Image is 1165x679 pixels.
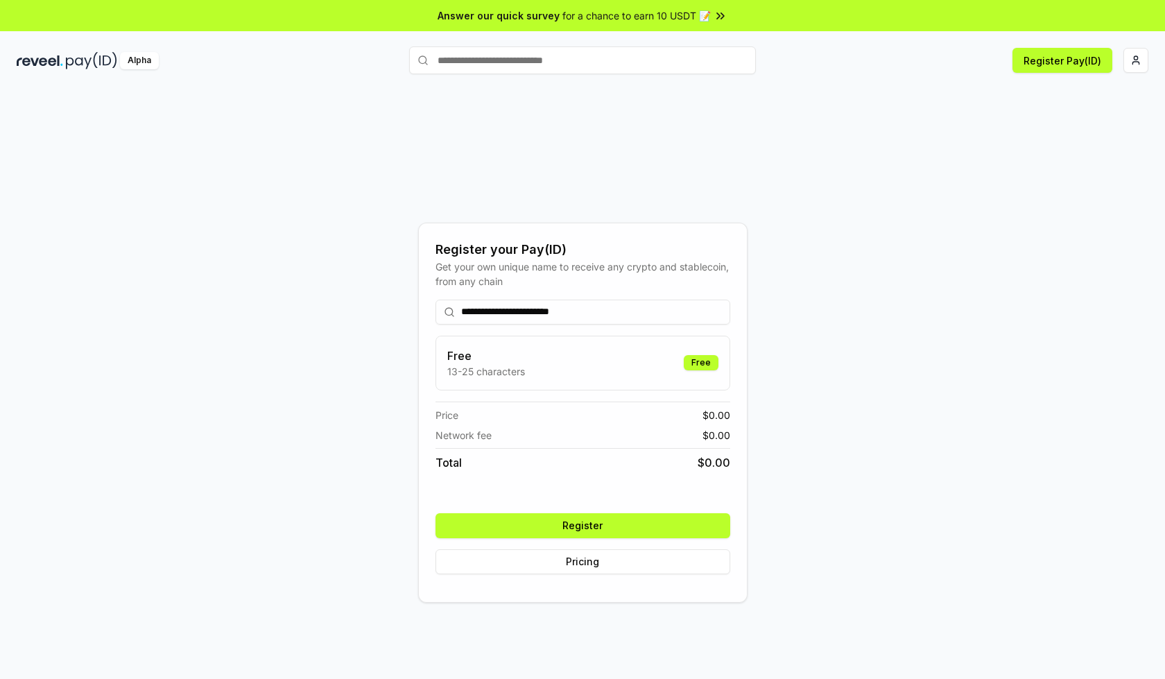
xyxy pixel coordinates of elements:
div: Register your Pay(ID) [435,240,730,259]
button: Register [435,513,730,538]
h3: Free [447,347,525,364]
span: $ 0.00 [702,428,730,442]
button: Pricing [435,549,730,574]
div: Alpha [120,52,159,69]
span: $ 0.00 [702,408,730,422]
span: Network fee [435,428,492,442]
span: Total [435,454,462,471]
span: for a chance to earn 10 USDT 📝 [562,8,711,23]
div: Free [684,355,718,370]
p: 13-25 characters [447,364,525,379]
span: Price [435,408,458,422]
span: Answer our quick survey [438,8,560,23]
button: Register Pay(ID) [1012,48,1112,73]
img: pay_id [66,52,117,69]
span: $ 0.00 [698,454,730,471]
div: Get your own unique name to receive any crypto and stablecoin, from any chain [435,259,730,289]
img: reveel_dark [17,52,63,69]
